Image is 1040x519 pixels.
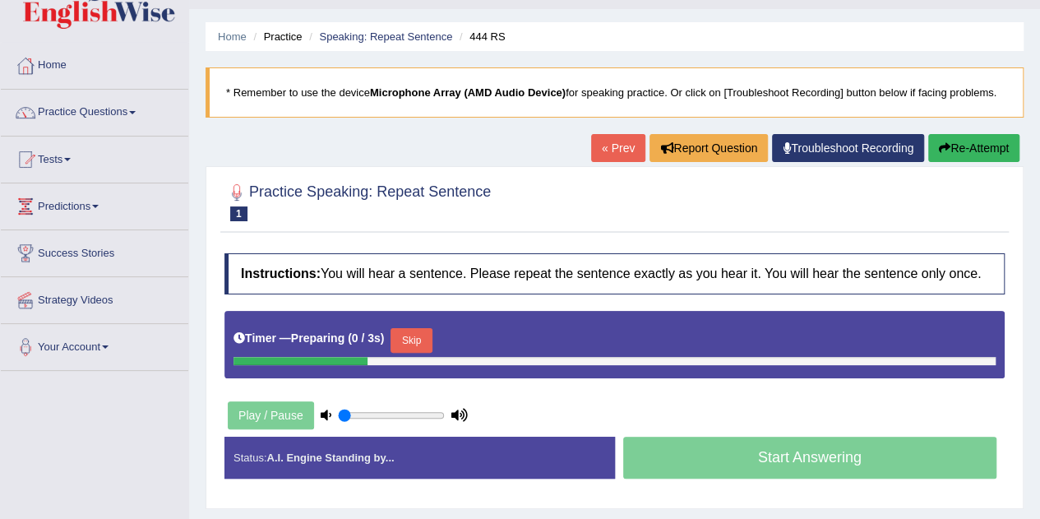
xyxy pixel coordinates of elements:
[224,253,1005,294] h4: You will hear a sentence. Please repeat the sentence exactly as you hear it. You will hear the se...
[233,332,384,345] h5: Timer —
[1,43,188,84] a: Home
[391,328,432,353] button: Skip
[249,29,302,44] li: Practice
[772,134,924,162] a: Troubleshoot Recording
[206,67,1024,118] blockquote: * Remember to use the device for speaking practice. Or click on [Troubleshoot Recording] button b...
[291,331,344,345] b: Preparing
[381,331,385,345] b: )
[224,180,491,221] h2: Practice Speaking: Repeat Sentence
[319,30,452,43] a: Speaking: Repeat Sentence
[370,86,566,99] b: Microphone Array (AMD Audio Device)
[591,134,645,162] a: « Prev
[1,183,188,225] a: Predictions
[218,30,247,43] a: Home
[1,90,188,131] a: Practice Questions
[1,230,188,271] a: Success Stories
[928,134,1019,162] button: Re-Attempt
[352,331,381,345] b: 0 / 3s
[1,324,188,365] a: Your Account
[266,452,394,464] strong: A.I. Engine Standing by...
[455,29,506,44] li: 444 RS
[649,134,768,162] button: Report Question
[1,137,188,178] a: Tests
[241,266,321,280] b: Instructions:
[230,206,247,221] span: 1
[348,331,352,345] b: (
[1,277,188,318] a: Strategy Videos
[224,437,615,479] div: Status:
